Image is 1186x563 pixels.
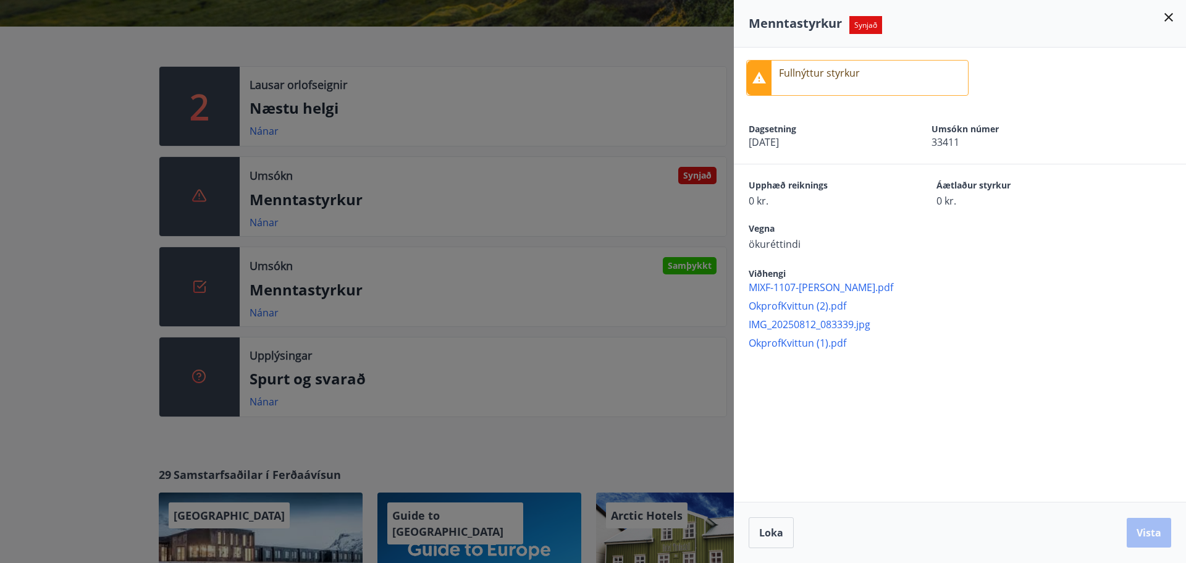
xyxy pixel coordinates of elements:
span: OkprofKvittun (1).pdf [749,336,1186,350]
span: Viðhengi [749,268,786,279]
span: Vegna [749,222,893,237]
button: Loka [749,517,794,548]
span: Loka [759,526,783,540]
span: 0 kr. [936,194,1081,208]
span: Dagsetning [749,123,888,135]
span: Áætlaður styrkur [936,179,1081,194]
span: Upphæð reiknings [749,179,893,194]
span: Menntastyrkur [749,15,842,32]
span: OkprofKvittun (2).pdf [749,299,1186,313]
p: Fullnýttur styrkur [779,66,860,80]
span: Umsókn númer [932,123,1071,135]
span: 0 kr. [749,194,893,208]
span: [DATE] [749,135,888,149]
span: IMG_20250812_083339.jpg [749,318,1186,331]
span: MIXF-1107-[PERSON_NAME].pdf [749,281,1186,294]
span: 33411 [932,135,1071,149]
span: ökuréttindi [749,237,893,251]
span: Synjað [849,16,882,34]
